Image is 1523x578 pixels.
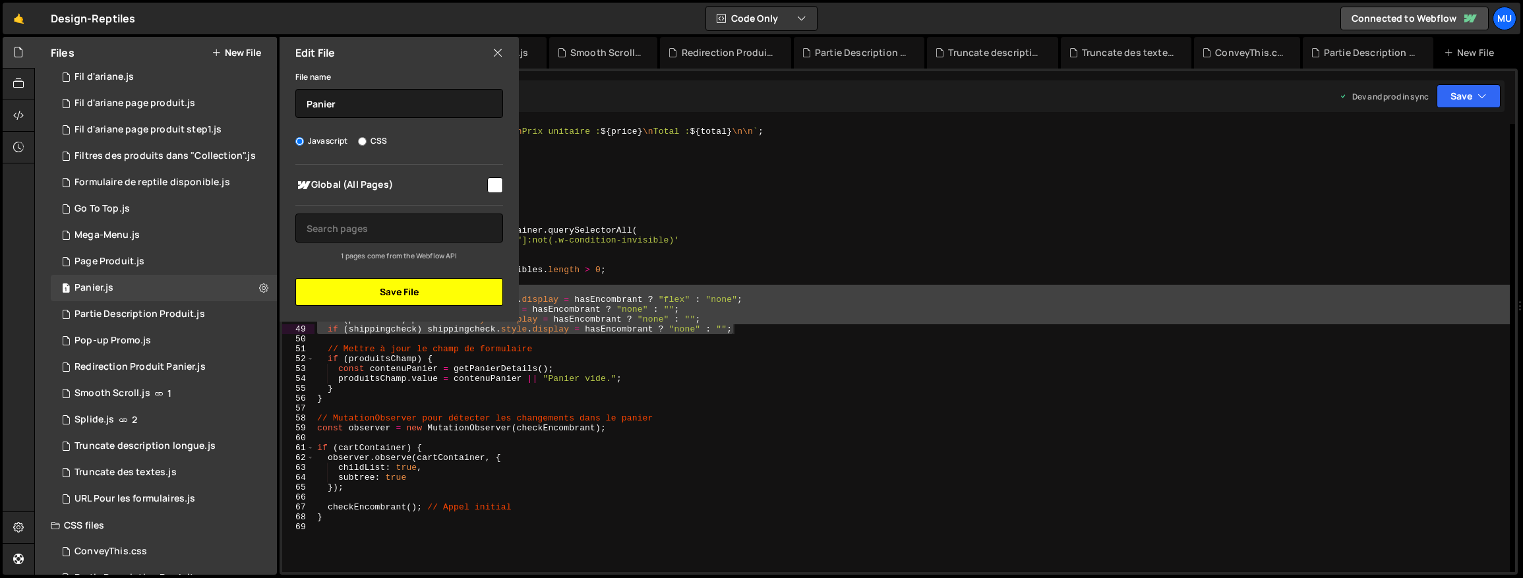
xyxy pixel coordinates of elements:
div: Truncate description longue.js [948,46,1042,59]
div: Partie Description Produit.css [1324,46,1418,59]
div: 16910/46295.js [51,407,277,433]
div: 66 [282,492,314,502]
div: Fil d'ariane page produit step1.js [75,124,222,136]
div: 16910/47455.js [51,354,277,380]
label: File name [295,71,331,84]
div: Fil d'ariane page produit.js [75,98,195,109]
div: Truncate des textes.js [1082,46,1176,59]
div: Redirection Produit Panier.js [75,361,206,373]
div: Smooth Scroll.js [75,388,150,399]
div: Pop-up Promo.js [75,335,151,347]
div: Partie Description Produit.js [75,308,205,320]
a: Mu [1493,7,1516,30]
div: 51 [282,344,314,354]
div: 16910/46780.js [51,301,277,328]
div: Truncate des textes.js [75,467,177,478]
div: 16910/46591.js [51,222,277,248]
div: 64 [282,473,314,482]
button: Save [1437,84,1501,108]
div: Redirection Produit Panier.js [682,46,775,59]
input: Javascript [295,137,304,146]
span: Global (All Pages) [295,177,485,193]
div: 52 [282,354,314,364]
a: 🤙 [3,3,35,34]
div: Panier.js [75,282,113,294]
label: Javascript [295,134,348,148]
div: Dev and prod in sync [1339,91,1429,102]
div: Filtres des produits dans "Collection".js [75,150,256,162]
label: CSS [358,134,387,148]
div: ConveyThis.css [1215,46,1284,59]
div: Go To Top.js [75,203,130,215]
div: 16910/47447.js [51,275,277,301]
div: Splide.js [75,414,114,426]
div: Smooth Scroll.js [570,46,642,59]
div: Fil d'ariane.js [75,71,134,83]
div: 53 [282,364,314,374]
div: 65 [282,482,314,492]
div: 58 [282,413,314,423]
div: 16910/47140.js [51,64,277,90]
div: Mega-Menu.js [75,229,140,241]
div: 16910/46494.js [51,143,281,169]
div: Truncate description longue.js [75,440,216,452]
div: 16910/46628.js [51,433,277,459]
div: 16910/46617.js [51,169,277,196]
button: Save File [295,278,503,306]
div: 16910/46562.js [51,248,277,275]
input: Search pages [295,214,503,243]
div: 68 [282,512,314,522]
div: 61 [282,443,314,453]
div: 16910/46512.js [51,459,277,486]
div: Partie Description Produit.js [815,46,909,59]
input: Name [295,89,503,118]
span: 2 [132,415,137,425]
div: 50 [282,334,314,344]
div: 69 [282,522,314,532]
div: ConveyThis.css [75,546,147,558]
div: 57 [282,403,314,413]
div: CSS files [35,512,277,538]
div: Page Produit.js [75,256,144,268]
div: Design-Reptiles [51,11,135,26]
div: 67 [282,502,314,512]
div: 16910/47091.js [51,328,277,354]
div: 49 [282,324,314,334]
div: 16910/46616.js [51,196,277,222]
div: Formulaire de reptile disponible.js [75,177,230,188]
div: Smooth Scroll.js [51,380,277,407]
div: 16910/46504.js [51,486,277,512]
span: 1 [62,284,70,295]
div: 55 [282,384,314,393]
div: 63 [282,463,314,473]
div: 16910/47449.js [51,117,277,143]
h2: Edit File [295,45,335,60]
div: 16910/47448.js [51,90,277,117]
button: Code Only [706,7,817,30]
div: 56 [282,393,314,403]
div: URL Pour les formulaires.js [75,493,195,505]
div: 59 [282,423,314,433]
div: New File [1444,46,1499,59]
input: CSS [358,137,367,146]
small: 1 pages come from the Webflow API [341,251,457,260]
div: 60 [282,433,314,443]
h2: Files [51,45,75,60]
a: Connected to Webflow [1340,7,1489,30]
div: 16910/47020.css [51,538,277,565]
span: 1 [167,388,171,399]
button: New File [212,47,261,58]
div: 54 [282,374,314,384]
div: 62 [282,453,314,463]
